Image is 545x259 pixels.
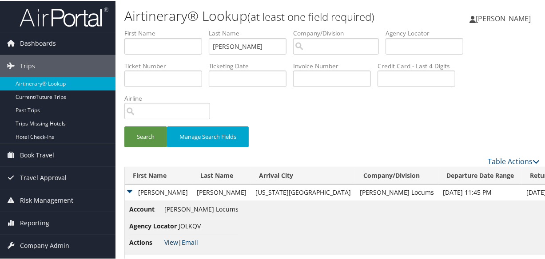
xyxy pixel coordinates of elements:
th: Last Name: activate to sort column ascending [192,166,251,184]
span: Account [129,204,163,213]
span: Actions [129,237,163,247]
span: Travel Approval [20,166,67,188]
span: Dashboards [20,31,56,54]
span: Trips [20,54,35,76]
th: Departure Date Range: activate to sort column ascending [438,166,522,184]
td: [PERSON_NAME] [192,184,251,200]
label: Airline [124,93,217,102]
a: Email [182,237,198,246]
a: View [164,237,178,246]
span: [PERSON_NAME] Locums [164,204,239,212]
label: Agency Locator [386,28,470,37]
span: Reporting [20,211,49,233]
td: [DATE] 11:45 PM [438,184,522,200]
td: [PERSON_NAME] Locums [355,184,438,200]
td: [PERSON_NAME] [125,184,192,200]
span: Book Travel [20,143,54,165]
img: airportal-logo.png [20,6,108,27]
span: | [164,237,198,246]
button: Search [124,126,167,146]
span: Company Admin [20,234,69,256]
label: First Name [124,28,209,37]
label: Company/Division [293,28,386,37]
label: Credit Card - Last 4 Digits [378,61,462,70]
span: Risk Management [20,188,73,211]
label: Invoice Number [293,61,378,70]
label: Ticket Number [124,61,209,70]
th: Arrival City: activate to sort column ascending [251,166,355,184]
a: [PERSON_NAME] [469,4,540,31]
span: JOLKQV [179,221,201,229]
small: (at least one field required) [247,8,374,23]
th: Company/Division [355,166,438,184]
a: Table Actions [488,156,540,165]
label: Last Name [209,28,293,37]
label: Ticketing Date [209,61,293,70]
th: First Name: activate to sort column ascending [125,166,192,184]
span: Agency Locator [129,220,177,230]
h1: Airtinerary® Lookup [124,6,401,24]
button: Manage Search Fields [167,126,249,146]
span: [PERSON_NAME] [476,13,531,23]
td: [US_STATE][GEOGRAPHIC_DATA] [251,184,355,200]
